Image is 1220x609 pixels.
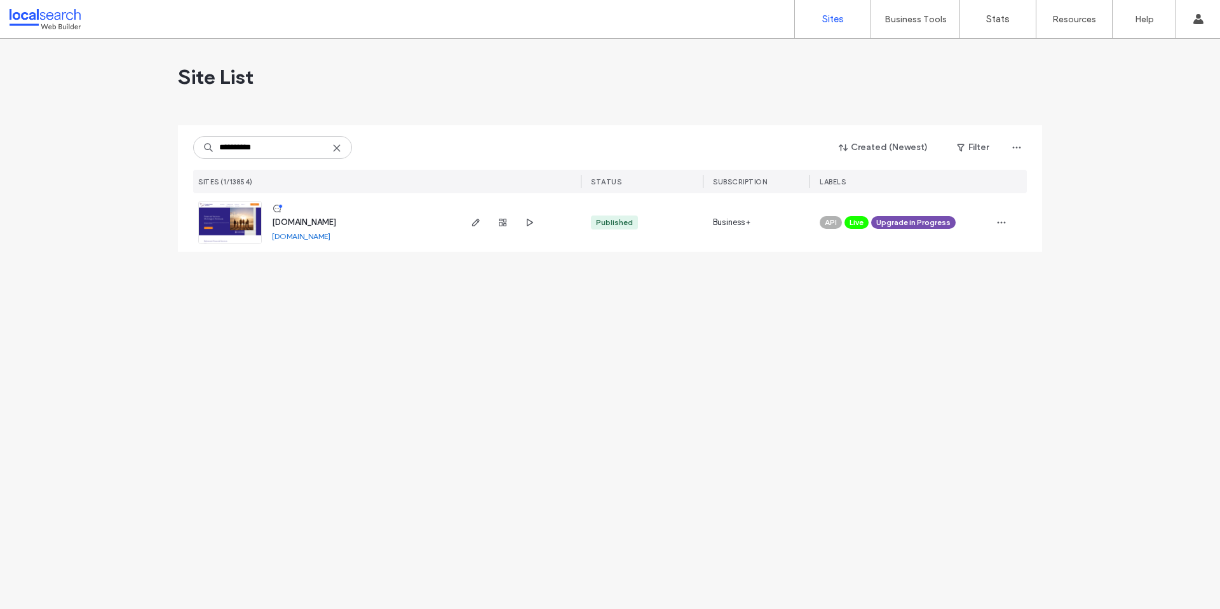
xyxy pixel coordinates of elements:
span: Business+ [713,216,750,229]
span: LABELS [820,177,846,186]
span: SITES (1/13854) [198,177,253,186]
span: Live [850,217,864,228]
a: [DOMAIN_NAME] [272,231,330,241]
span: SUBSCRIPTION [713,177,767,186]
label: Help [1135,14,1154,25]
a: [DOMAIN_NAME] [272,217,336,227]
span: API [825,217,837,228]
label: Stats [986,13,1010,25]
label: Sites [822,13,844,25]
span: STATUS [591,177,621,186]
div: Published [596,217,633,228]
span: Upgrade in Progress [876,217,951,228]
button: Created (Newest) [828,137,939,158]
span: Site List [178,64,254,90]
label: Business Tools [884,14,947,25]
label: Resources [1052,14,1096,25]
button: Filter [944,137,1001,158]
span: Help [29,9,55,20]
